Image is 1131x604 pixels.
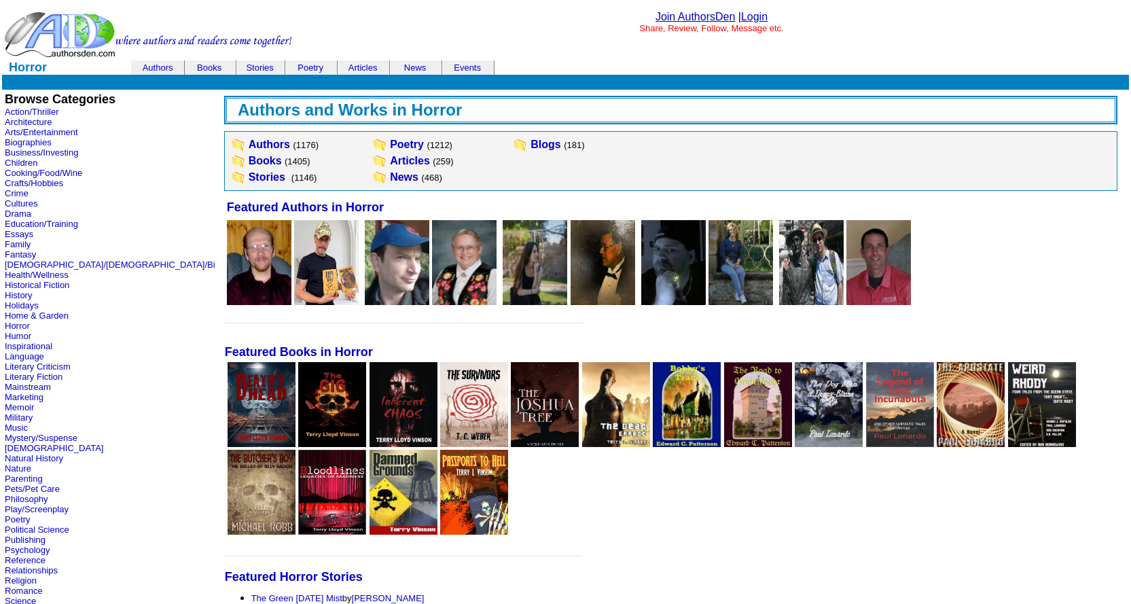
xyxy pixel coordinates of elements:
[5,402,34,412] a: Memoir
[5,535,46,545] a: Publishing
[5,484,60,494] a: Pets/Pet Care
[531,139,560,150] a: Blogs
[285,156,310,166] font: (1405)
[389,67,390,68] img: cleardot.gif
[5,239,31,249] a: Family
[228,362,295,447] img: 80280.jpg
[582,362,650,447] img: 19424.jpg
[846,296,911,307] a: Paul Lonardo
[225,347,373,358] a: Featured Books in Horror
[225,571,363,583] a: Featured Horror Stories
[225,570,363,584] font: Featured Horror Stories
[5,575,37,586] a: Religion
[582,438,650,449] a: The Dead Effect
[421,173,442,183] font: (468)
[370,362,437,447] img: 79137.jpg
[294,220,359,305] img: 7387.jpg
[298,63,323,73] a: Poetry
[494,67,495,68] img: cleardot.gif
[251,593,342,603] a: The Green [DATE] Mist
[432,296,497,307] a: Pamela Wiedenbeck
[228,450,295,535] img: 52882.jpg
[571,220,635,305] img: 96782.jpg
[372,154,387,168] img: WorksFolder.gif
[5,331,31,341] a: Humor
[656,11,735,22] a: Join AuthorsDen
[132,67,133,68] img: cleardot.gif
[337,67,338,68] img: cleardot.gif
[390,139,424,150] a: Poetry
[298,438,366,449] a: The Gig
[724,362,792,447] img: 45265.jpeg
[5,474,43,484] a: Parenting
[5,341,52,351] a: Inspirational
[298,450,366,535] img: 10613.jpg
[227,202,384,213] a: Featured Authors in Horror
[5,586,43,596] a: Romance
[779,296,844,307] a: T. Weber
[937,438,1005,449] a: The Apostate
[370,438,437,449] a: Inherent Chaos
[5,280,69,290] a: Historical Fiction
[348,63,378,73] a: Articles
[564,140,584,150] font: (181)
[5,300,39,310] a: Holidays
[795,362,863,447] img: 79255.jpg
[370,450,437,535] img: 7003.jpg
[372,171,387,184] img: WorksFolder.gif
[227,296,291,307] a: Bruce Humphrey
[285,67,286,68] img: cleardot.gif
[293,140,319,150] font: (1176)
[5,423,28,433] a: Music
[427,140,452,150] font: (1212)
[238,101,462,119] b: Authors and Works in Horror
[298,525,366,537] a: BLOODLINES: Legacies of Madness
[708,220,773,305] img: 18919.JPG
[639,23,783,33] font: Share, Review, Follow, Message etc.
[372,138,387,152] img: WorksFolder.gif
[5,270,69,280] a: Health/Wellness
[249,139,290,150] a: Authors
[866,362,934,447] img: 79107.jpg
[249,171,285,183] a: Stories
[184,67,185,68] img: cleardot.gif
[4,11,292,58] img: header_logo2.gif
[5,392,43,402] a: Marketing
[5,525,69,535] a: Political Science
[5,504,69,514] a: Play/Screenplay
[454,63,481,73] a: Events
[365,220,429,305] img: 68931.jpg
[236,67,237,68] img: cleardot.gif
[390,171,418,183] a: News
[937,362,1005,447] img: 59638.jpg
[370,525,437,537] a: Damned Grounds
[228,525,295,537] a: The Butcher's Boy
[197,63,221,73] a: Books
[442,67,443,68] img: cleardot.gif
[227,220,291,305] img: 4037.jpg
[5,351,44,361] a: Language
[5,453,63,463] a: Natural History
[352,593,425,603] a: [PERSON_NAME]
[5,178,63,188] a: Crafts/Hobbies
[779,220,844,305] img: 182516.jpg
[5,361,71,372] a: Literary Criticism
[5,198,37,209] a: Cultures
[503,296,567,307] a: Vicki-Ann Bush
[225,345,373,359] font: Featured Books in Horror
[246,63,273,73] a: Stories
[294,296,359,307] a: Terry Vinson
[131,67,132,68] img: cleardot.gif
[5,565,58,575] a: Relationships
[5,127,78,137] a: Arts/Entertainment
[5,290,32,300] a: History
[365,296,429,307] a: William Potter
[5,92,115,106] b: Browse Categories
[291,173,317,183] font: (1146)
[298,362,366,447] img: 79667.jpg
[795,438,863,449] a: The Dog Man of Denny-Blaine
[440,450,508,535] img: 13999.jpg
